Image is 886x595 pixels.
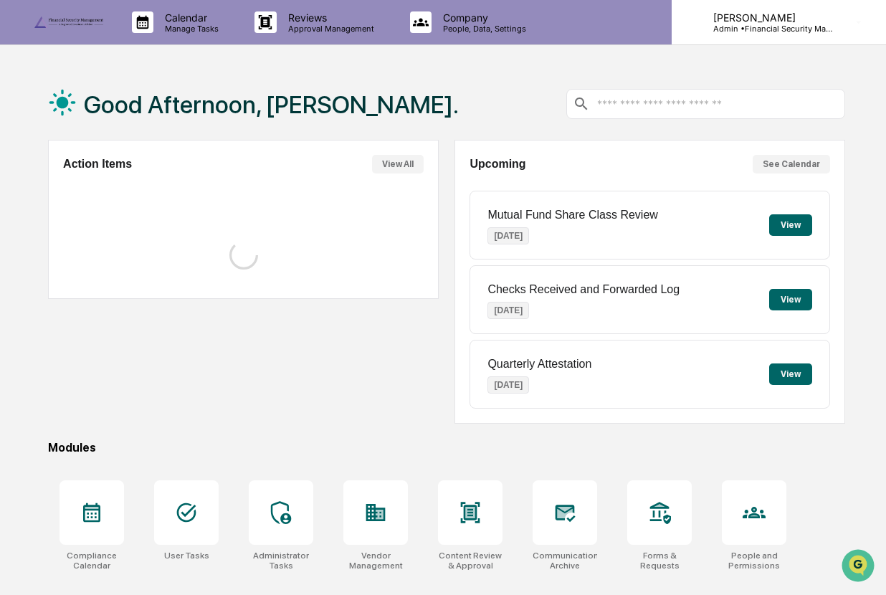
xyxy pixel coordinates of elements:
img: logo [34,16,103,28]
div: Forms & Requests [627,551,692,571]
div: Compliance Calendar [59,551,124,571]
span: Data Lookup [29,208,90,222]
span: Pylon [143,243,173,254]
p: Mutual Fund Share Class Review [487,209,657,222]
p: Manage Tasks [153,24,226,34]
p: Calendar [153,11,226,24]
h1: Good Afternoon, [PERSON_NAME]. [84,90,459,119]
p: [PERSON_NAME] [702,11,835,24]
div: Administrator Tasks [249,551,313,571]
button: View [769,363,812,385]
img: 1746055101610-c473b297-6a78-478c-a979-82029cc54cd1 [14,110,40,135]
p: Checks Received and Forwarded Log [487,283,680,296]
a: 🔎Data Lookup [9,202,96,228]
div: 🗄️ [104,182,115,194]
button: See Calendar [753,155,830,173]
h2: Upcoming [470,158,525,171]
div: People and Permissions [722,551,786,571]
p: [DATE] [487,302,529,319]
button: View [769,214,812,236]
div: Content Review & Approval [438,551,502,571]
iframe: Open customer support [840,548,879,586]
p: Quarterly Attestation [487,358,591,371]
div: Start new chat [49,110,235,124]
p: People, Data, Settings [432,24,533,34]
div: Communications Archive [533,551,597,571]
h2: Action Items [63,158,132,171]
p: How can we help? [14,30,261,53]
a: 🖐️Preclearance [9,175,98,201]
div: We're available if you need us! [49,124,181,135]
button: Start new chat [244,114,261,131]
p: Company [432,11,533,24]
div: Modules [48,441,845,454]
p: Reviews [277,11,381,24]
p: [DATE] [487,227,529,244]
span: Preclearance [29,181,92,195]
button: View All [372,155,424,173]
a: 🗄️Attestations [98,175,184,201]
p: [DATE] [487,376,529,394]
div: 🖐️ [14,182,26,194]
div: Vendor Management [343,551,408,571]
span: Attestations [118,181,178,195]
div: User Tasks [164,551,209,561]
p: Admin • Financial Security Management [702,24,835,34]
a: Powered byPylon [101,242,173,254]
div: 🔎 [14,209,26,221]
p: Approval Management [277,24,381,34]
button: View [769,289,812,310]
